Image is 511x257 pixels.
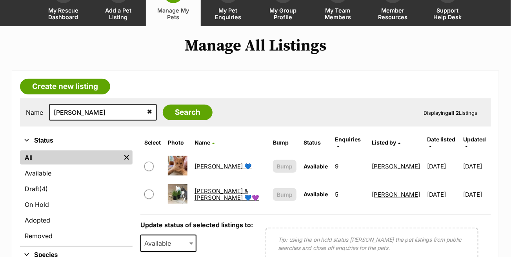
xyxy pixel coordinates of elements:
span: Bump [277,190,293,199]
span: My Rescue Dashboard [46,7,81,20]
a: All [20,150,121,165]
a: [PERSON_NAME] & [PERSON_NAME] 💙💜 [195,187,259,201]
img: Trevor & Prissy 💙💜 [168,184,187,204]
span: Support Help Desk [430,7,466,20]
a: Removed [20,229,133,243]
div: Status [20,149,133,246]
td: [DATE] [463,153,490,180]
span: Available [140,235,197,252]
span: Date listed [427,136,456,143]
span: Available [304,191,328,197]
td: 9 [332,153,368,180]
a: Date listed [427,136,456,149]
span: Bump [277,162,293,170]
span: Name [195,139,210,146]
span: Manage My Pets [156,7,191,20]
th: Bump [270,133,300,152]
label: Name [26,109,43,116]
a: [PERSON_NAME] [372,163,420,170]
a: Listed by [372,139,401,146]
button: Status [20,136,133,146]
span: My Group Profile [266,7,301,20]
a: Updated [463,136,486,149]
span: Updated [463,136,486,143]
td: 5 [332,181,368,208]
label: Update status of selected listings to: [140,221,253,229]
span: My Pet Enquiries [211,7,246,20]
a: Adopted [20,213,133,227]
span: Available [141,238,179,249]
strong: all 2 [448,110,459,116]
td: [DATE] [424,153,463,180]
a: Remove filter [121,150,133,165]
span: Displaying Listings [424,110,477,116]
a: Enquiries [335,136,361,149]
td: [DATE] [424,181,463,208]
td: [DATE] [463,181,490,208]
a: Create new listing [20,79,110,94]
button: Bump [273,160,296,173]
span: translation missing: en.admin.listings.index.attributes.enquiries [335,136,361,143]
a: Name [195,139,215,146]
span: Available [304,163,328,170]
th: Select [141,133,164,152]
span: My Team Members [320,7,356,20]
p: Tip: using the on hold status [PERSON_NAME] the pet listings from public searches and close off e... [278,235,466,252]
span: Add a Pet Listing [101,7,136,20]
a: [PERSON_NAME] [372,191,420,198]
a: [PERSON_NAME] 💙 [195,163,252,170]
span: (4) [39,184,48,194]
th: Status [300,133,331,152]
th: Photo [165,133,191,152]
input: Search [163,105,213,120]
a: Available [20,166,133,180]
a: Draft [20,182,133,196]
a: On Hold [20,197,133,212]
span: Listed by [372,139,396,146]
span: Member Resources [375,7,411,20]
button: Bump [273,188,296,201]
